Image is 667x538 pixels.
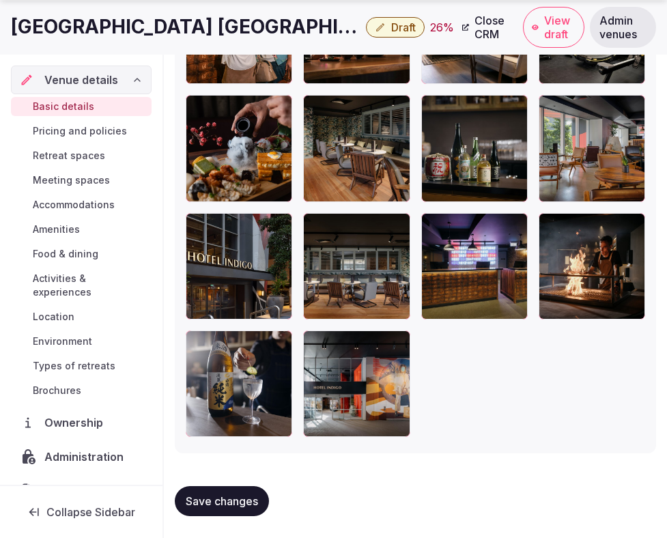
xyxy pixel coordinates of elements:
span: Draft [391,20,416,34]
a: Types of retreats [11,356,152,376]
span: Administration [44,449,129,465]
div: BNECC_7898894812_P.jpg [539,95,645,201]
span: Meeting spaces [33,173,110,187]
a: Accommodations [11,195,152,214]
div: BNECC_7890230676_P.jpg [539,213,645,320]
span: Admin venues [599,14,647,41]
a: Activity log [11,477,152,505]
a: Amenities [11,220,152,239]
span: Amenities [33,223,80,236]
span: Collapse Sidebar [46,505,135,519]
a: Food & dining [11,244,152,264]
span: Food & dining [33,247,98,261]
span: Activity log [44,483,110,499]
a: Location [11,307,152,326]
span: Pricing and policies [33,124,127,138]
div: BNECC_8846971236_P.jpg [186,95,292,201]
a: Retreat spaces [11,146,152,165]
a: Close CRM [454,7,517,48]
a: Admin venues [590,7,656,48]
a: Activities & experiences [11,269,152,302]
a: Brochures [11,381,152,400]
div: BNECC_7898931161_P.jpg [421,95,528,201]
div: BNECC_7898997157_P.jpg [303,95,410,201]
div: BNECC_7898999279_P.jpg [303,213,410,320]
div: BNECC_7893119866_P.jpg [303,330,410,437]
a: Ownership [11,408,152,437]
span: Location [33,310,74,324]
div: BNECC_7898933411_P.jpg [186,330,292,437]
a: Basic details [11,97,152,116]
span: Save changes [186,494,258,508]
button: Collapse Sidebar [11,497,152,527]
button: 26% [430,19,454,36]
a: Pricing and policies [11,122,152,141]
a: View draft [523,7,584,48]
div: BNECC_7898974573_P.jpg [186,213,292,320]
span: Activities & experiences [33,272,146,299]
span: Retreat spaces [33,149,105,162]
h1: [GEOGRAPHIC_DATA] [GEOGRAPHIC_DATA] [11,14,360,40]
button: Draft [366,17,425,38]
span: Accommodations [33,198,115,212]
span: View draft [544,14,576,41]
span: Environment [33,335,92,348]
div: BNECC_7899000939_P.jpg [421,213,528,320]
span: Brochures [33,384,81,397]
span: Types of retreats [33,359,115,373]
a: Meeting spaces [11,171,152,190]
span: Venue details [44,72,118,88]
a: Environment [11,332,152,351]
div: 26 % [430,19,454,36]
span: Basic details [33,100,94,113]
a: Administration [11,442,152,471]
span: Ownership [44,414,109,431]
span: Close CRM [474,14,509,41]
button: Save changes [175,486,269,516]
